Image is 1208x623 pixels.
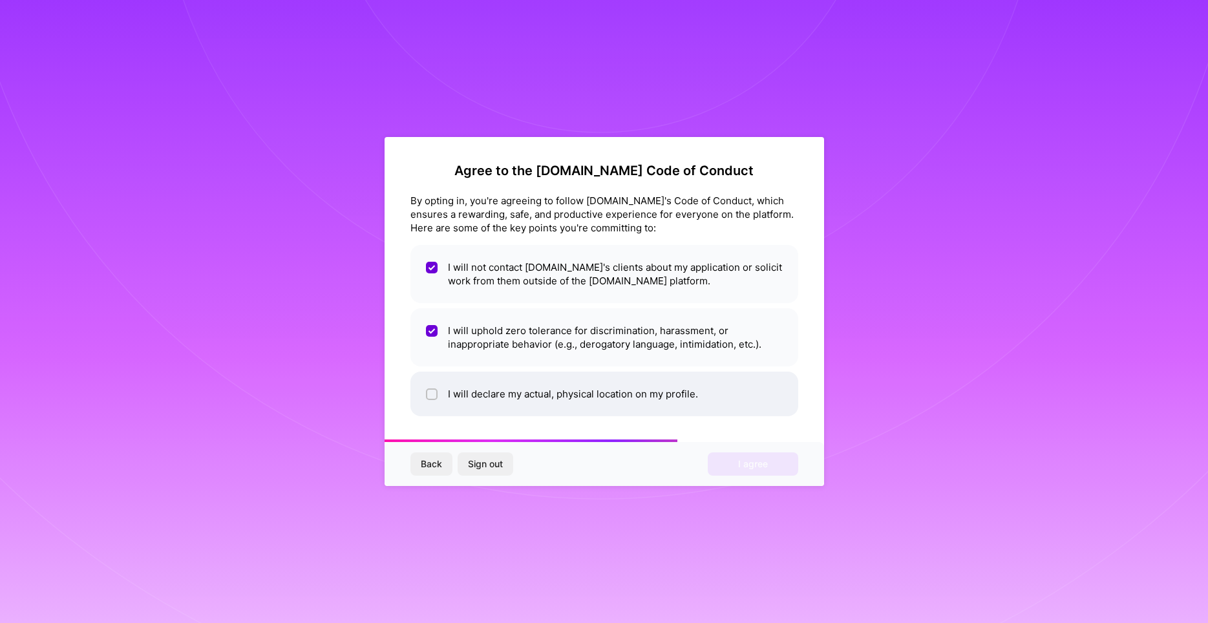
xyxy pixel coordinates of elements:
[468,458,503,470] span: Sign out
[410,372,798,416] li: I will declare my actual, physical location on my profile.
[410,452,452,476] button: Back
[410,245,798,303] li: I will not contact [DOMAIN_NAME]'s clients about my application or solicit work from them outside...
[410,308,798,366] li: I will uphold zero tolerance for discrimination, harassment, or inappropriate behavior (e.g., der...
[410,163,798,178] h2: Agree to the [DOMAIN_NAME] Code of Conduct
[421,458,442,470] span: Back
[458,452,513,476] button: Sign out
[410,194,798,235] div: By opting in, you're agreeing to follow [DOMAIN_NAME]'s Code of Conduct, which ensures a rewardin...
